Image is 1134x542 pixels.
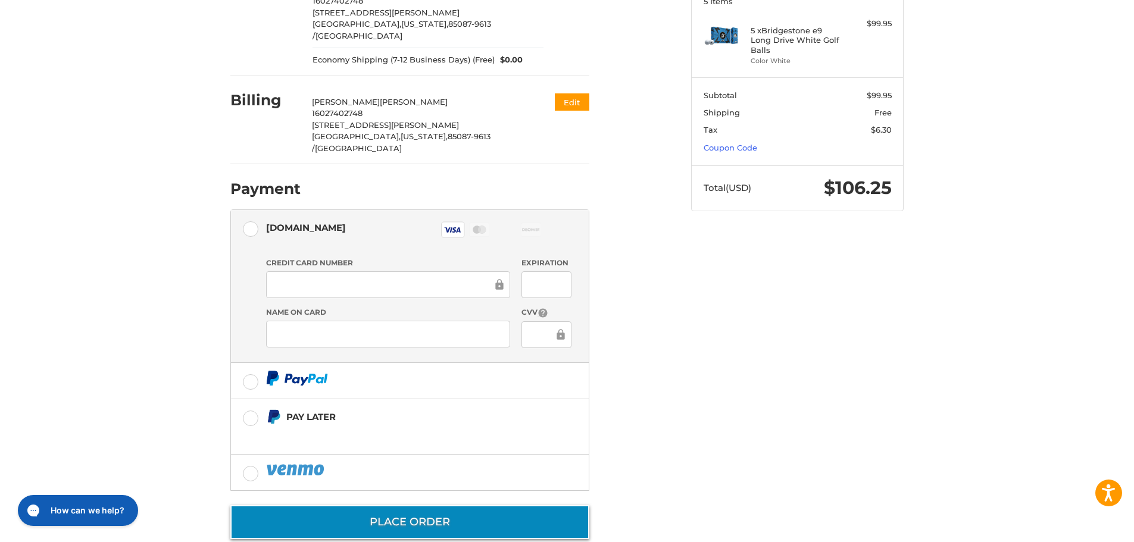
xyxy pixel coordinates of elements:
[521,307,571,318] label: CVV
[704,143,757,152] a: Coupon Code
[266,307,510,318] label: Name on Card
[266,371,328,386] img: PayPal icon
[312,97,380,106] span: [PERSON_NAME]
[12,491,142,530] iframe: Gorgias live chat messenger
[230,505,589,539] button: Place Order
[521,258,571,268] label: Expiration
[867,90,892,100] span: $99.95
[401,19,448,29] span: [US_STATE],
[312,131,491,153] span: 85087-9613 /
[704,108,740,117] span: Shipping
[751,26,842,55] h4: 5 x Bridgestone e9 Long Drive White Golf Balls
[266,462,327,477] img: PayPal icon
[266,258,510,268] label: Credit Card Number
[401,131,448,141] span: [US_STATE],
[313,19,401,29] span: [GEOGRAPHIC_DATA],
[871,125,892,134] span: $6.30
[266,409,281,424] img: Pay Later icon
[312,131,401,141] span: [GEOGRAPHIC_DATA],
[704,125,717,134] span: Tax
[845,18,892,30] div: $99.95
[312,120,459,130] span: [STREET_ADDRESS][PERSON_NAME]
[495,54,523,66] span: $0.00
[230,180,301,198] h2: Payment
[315,143,402,153] span: [GEOGRAPHIC_DATA]
[266,429,515,440] iframe: PayPal Message 1
[874,108,892,117] span: Free
[286,407,514,427] div: Pay Later
[555,93,589,111] button: Edit
[704,90,737,100] span: Subtotal
[824,177,892,199] span: $106.25
[312,108,363,118] span: 16027402748
[230,91,300,109] h2: Billing
[380,97,448,106] span: [PERSON_NAME]
[751,56,842,66] li: Color White
[313,54,495,66] span: Economy Shipping (7-12 Business Days) (Free)
[266,218,346,237] div: [DOMAIN_NAME]
[313,19,491,40] span: 85087-9613 /
[704,182,751,193] span: Total (USD)
[315,31,402,40] span: [GEOGRAPHIC_DATA]
[313,8,460,17] span: [STREET_ADDRESS][PERSON_NAME]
